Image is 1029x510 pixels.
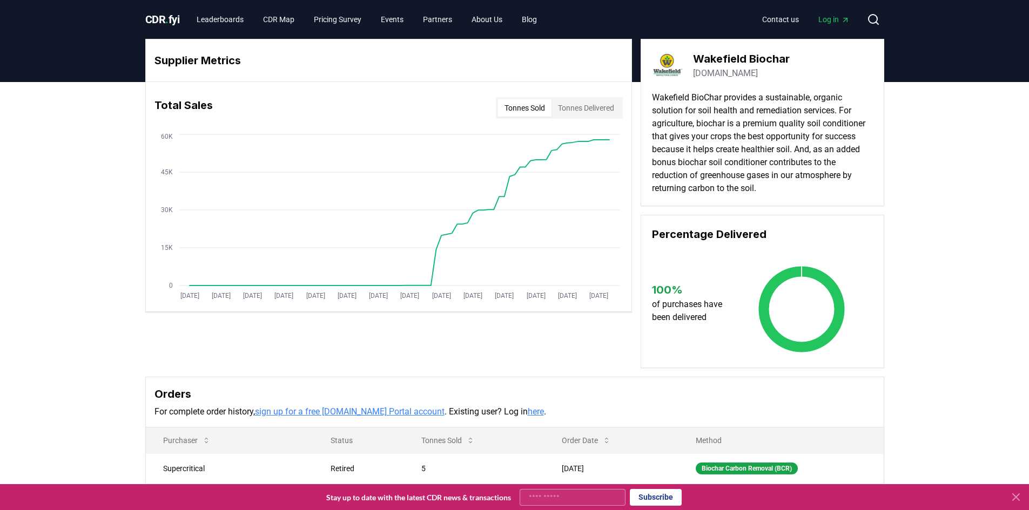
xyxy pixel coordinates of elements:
img: Wakefield Biochar-logo [652,50,682,80]
tspan: 60K [161,133,173,140]
h3: Wakefield Biochar [693,51,790,67]
a: Log in [810,10,858,29]
h3: Supplier Metrics [154,52,623,69]
td: 5 [404,453,545,483]
span: CDR fyi [145,13,180,26]
a: sign up for a free [DOMAIN_NAME] Portal account [255,406,445,417]
tspan: [DATE] [243,292,262,300]
tspan: 30K [161,206,173,214]
a: Contact us [754,10,808,29]
a: Leaderboards [188,10,252,29]
a: CDR Map [254,10,303,29]
tspan: [DATE] [400,292,419,300]
h3: Percentage Delivered [652,226,873,242]
a: [DOMAIN_NAME] [693,67,758,80]
tspan: [DATE] [463,292,482,300]
h3: Orders [154,386,875,402]
td: Supercritical [146,453,313,483]
div: Biochar Carbon Removal (BCR) [696,463,798,474]
tspan: [DATE] [495,292,514,300]
tspan: [DATE] [589,292,608,300]
p: For complete order history, . Existing user? Log in . [154,405,875,418]
p: Wakefield BioChar provides a sustainable, organic solution for soil health and remediation servic... [652,91,873,195]
a: Partners [414,10,461,29]
span: Log in [818,14,850,25]
tspan: [DATE] [557,292,576,300]
td: [DATE] [544,453,678,483]
tspan: 0 [169,282,173,289]
h3: Total Sales [154,97,213,119]
p: of purchases have been delivered [652,298,732,324]
tspan: 15K [161,244,173,251]
tspan: [DATE] [432,292,450,300]
span: . [165,13,169,26]
tspan: [DATE] [274,292,293,300]
a: Events [372,10,412,29]
tspan: [DATE] [306,292,325,300]
tspan: [DATE] [180,292,199,300]
tspan: [DATE] [211,292,230,300]
p: Status [322,435,395,446]
button: Purchaser [154,430,219,451]
nav: Main [188,10,546,29]
button: Tonnes Sold [413,430,483,451]
a: CDR.fyi [145,12,180,27]
tspan: [DATE] [369,292,388,300]
h3: 100 % [652,282,732,298]
tspan: 45K [161,168,173,176]
button: Tonnes Sold [498,99,552,117]
button: Tonnes Delivered [552,99,621,117]
a: here [528,406,544,417]
nav: Main [754,10,858,29]
a: About Us [463,10,511,29]
a: Pricing Survey [305,10,370,29]
a: Blog [513,10,546,29]
button: Order Date [553,430,620,451]
p: Method [687,435,875,446]
div: Retired [331,463,395,474]
tspan: [DATE] [337,292,356,300]
tspan: [DATE] [526,292,545,300]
